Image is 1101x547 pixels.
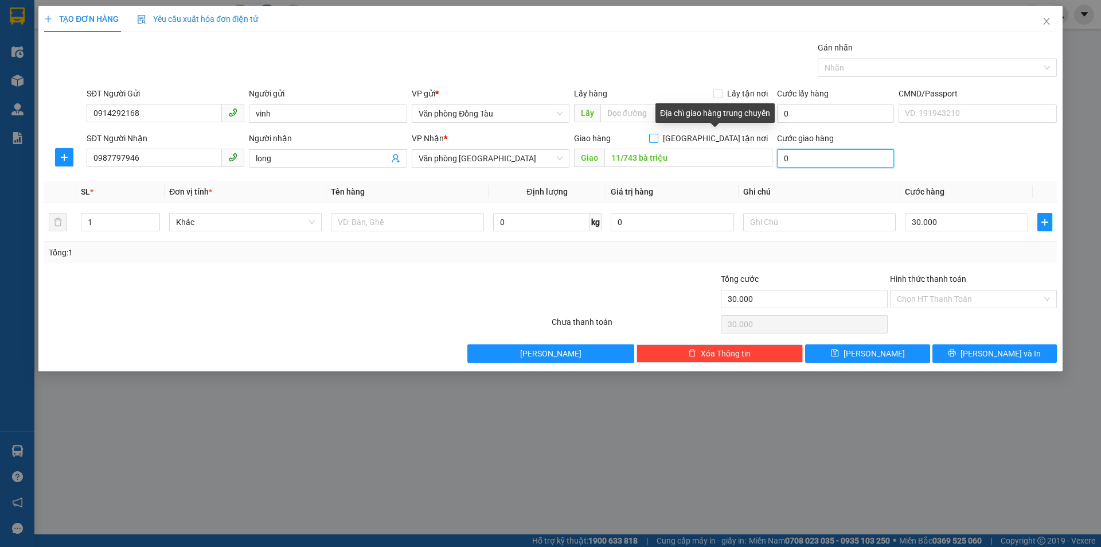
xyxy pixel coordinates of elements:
div: VP gửi [412,87,569,100]
span: phone [228,153,237,162]
span: Cước hàng [905,187,944,196]
span: Lấy tận nơi [723,87,772,100]
span: Lấy [574,104,600,122]
span: Văn phòng Đồng Tàu [419,105,563,122]
span: Lấy hàng [574,89,607,98]
span: delete [688,349,696,358]
button: delete [49,213,67,231]
span: plus [1038,218,1052,227]
input: Dọc đường [600,104,772,122]
span: Giao [574,149,604,167]
span: Giá trị hàng [611,187,653,196]
span: [PERSON_NAME] [844,347,905,360]
div: SĐT Người Gửi [87,87,244,100]
input: Cước lấy hàng [777,104,894,123]
label: Cước lấy hàng [777,89,829,98]
span: save [831,349,839,358]
li: Hotline: 1900888999 [64,71,260,86]
li: 01A03 [GEOGRAPHIC_DATA], [GEOGRAPHIC_DATA] ( bên cạnh cây xăng bến xe phía Bắc cũ) [64,28,260,71]
label: Gán nhãn [818,43,853,52]
div: Người gửi [249,87,407,100]
button: plus [55,148,73,166]
button: printer[PERSON_NAME] và In [932,344,1057,363]
span: close [1042,17,1051,26]
div: CMND/Passport [899,87,1056,100]
span: Văn phòng Thanh Hóa [419,150,563,167]
div: Chưa thanh toán [550,316,720,336]
button: plus [1037,213,1052,231]
span: Khác [176,214,315,231]
button: deleteXóa Thông tin [637,344,803,363]
span: Xóa Thông tin [701,347,751,360]
span: Tổng cước [721,274,759,284]
span: kg [590,213,602,231]
span: plus [56,153,73,162]
button: Close [1030,6,1063,38]
button: save[PERSON_NAME] [805,344,930,363]
div: Địa chỉ giao hàng trung chuyển [655,103,775,123]
span: VP Nhận [412,134,444,143]
span: Định lượng [527,187,568,196]
input: 0 [611,213,734,231]
span: plus [44,15,52,23]
div: Người nhận [249,132,407,145]
th: Ghi chú [739,181,900,203]
div: Tổng: 1 [49,246,425,259]
img: logo.jpg [14,14,72,72]
input: Cước giao hàng [777,149,894,168]
span: SL [81,187,90,196]
span: Giao hàng [574,134,611,143]
span: user-add [391,154,400,163]
b: 36 Limousine [120,13,203,28]
input: Dọc đường [604,149,772,167]
span: printer [948,349,956,358]
span: [PERSON_NAME] và In [961,347,1041,360]
button: [PERSON_NAME] [467,344,634,363]
input: Ghi Chú [743,213,896,231]
span: [GEOGRAPHIC_DATA] tận nơi [658,132,772,145]
div: SĐT Người Nhận [87,132,244,145]
span: Đơn vị tính [169,187,212,196]
span: [PERSON_NAME] [520,347,581,360]
label: Hình thức thanh toán [890,274,966,284]
input: VD: Bàn, Ghế [331,213,483,231]
label: Cước giao hàng [777,134,834,143]
span: phone [228,108,237,117]
span: TẠO ĐƠN HÀNG [44,14,119,24]
span: Yêu cầu xuất hóa đơn điện tử [137,14,258,24]
span: Tên hàng [331,187,365,196]
img: icon [137,15,146,24]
